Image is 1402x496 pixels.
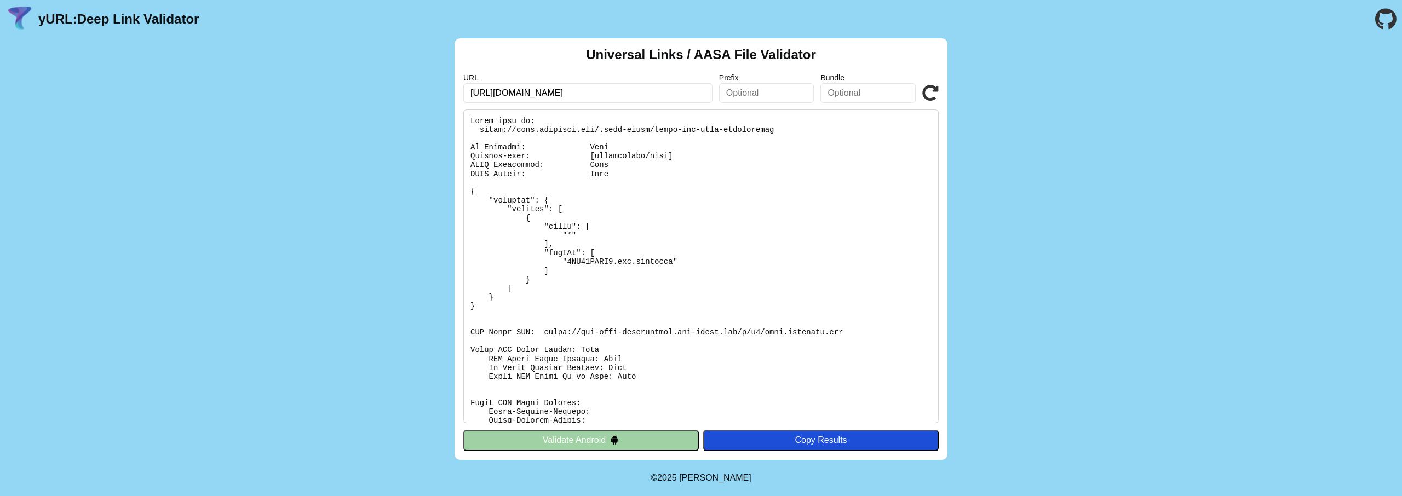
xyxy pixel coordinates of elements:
input: Optional [820,83,916,103]
button: Validate Android [463,430,699,451]
h2: Universal Links / AASA File Validator [586,47,816,62]
div: Copy Results [709,435,933,445]
img: yURL Logo [5,5,34,33]
label: Bundle [820,73,916,82]
input: Required [463,83,713,103]
footer: © [651,460,751,496]
a: yURL:Deep Link Validator [38,11,199,27]
label: URL [463,73,713,82]
button: Copy Results [703,430,939,451]
a: Michael Ibragimchayev's Personal Site [679,473,751,482]
pre: Lorem ipsu do: sitam://cons.adipisci.eli/.sedd-eiusm/tempo-inc-utla-etdoloremag Al Enimadmi: Veni... [463,109,939,423]
input: Optional [719,83,814,103]
label: Prefix [719,73,814,82]
span: 2025 [657,473,677,482]
img: droidIcon.svg [610,435,619,445]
